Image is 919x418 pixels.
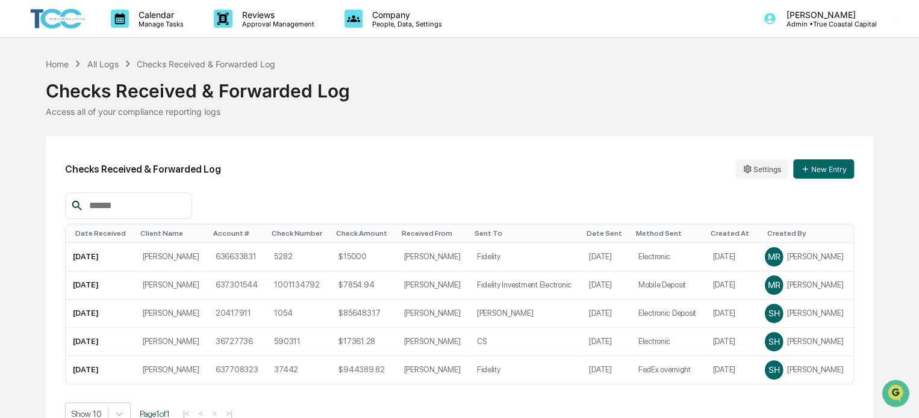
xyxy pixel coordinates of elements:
td: 637301544 [208,271,267,300]
td: [DATE] [66,356,135,384]
td: [DATE] [582,328,631,356]
div: Toggle SortBy [401,229,464,238]
div: Toggle SortBy [475,229,578,238]
td: Fidelity Investment Electronic [470,271,582,300]
p: Admin • True Coastal Capital [776,20,876,28]
span: SH [768,364,779,375]
td: Electronic Deposit [631,300,706,328]
a: Powered byPylon [85,203,146,213]
td: [DATE] [582,300,631,328]
span: Attestations [99,152,149,164]
td: [DATE] [66,300,135,328]
button: New Entry [793,159,854,179]
td: Fidelity [470,243,582,271]
span: SH [768,336,779,346]
div: Toggle SortBy [336,229,391,238]
p: Reviews [232,10,320,20]
div: All Logs [87,59,119,69]
div: Toggle SortBy [75,229,130,238]
td: [PERSON_NAME] [136,356,208,384]
div: Toggle SortBy [140,229,204,238]
td: [DATE] [582,356,631,384]
td: $944389.82 [331,356,396,384]
p: [PERSON_NAME] [776,10,876,20]
td: Electronic [631,243,706,271]
td: 5282 [267,243,331,271]
td: $15000 [331,243,396,271]
a: 🖐️Preclearance [7,147,83,168]
div: [PERSON_NAME] [765,276,846,294]
td: [PERSON_NAME] [136,300,208,328]
td: [DATE] [705,328,758,356]
div: Home [46,59,69,69]
td: $856483.17 [331,300,396,328]
p: Company [363,10,448,20]
td: 636633831 [208,243,267,271]
div: Access all of your compliance reporting logs [46,106,873,117]
div: Toggle SortBy [213,229,262,238]
td: 637708323 [208,356,267,384]
div: Checks Received & Forwarded Log [137,59,275,69]
td: 1054 [267,300,331,328]
div: [PERSON_NAME] [765,333,846,351]
td: [PERSON_NAME] [396,328,469,356]
div: 🖐️ [12,153,22,162]
h2: Checks Received & Forwarded Log [65,164,221,175]
div: Start new chat [41,92,198,104]
p: Manage Tasks [129,20,190,28]
span: MR [767,280,780,290]
td: Fidelity [470,356,582,384]
td: [PERSON_NAME] [136,328,208,356]
td: $17361.28 [331,328,396,356]
td: [PERSON_NAME] [136,243,208,271]
div: 🔎 [12,176,22,185]
div: Toggle SortBy [272,229,326,238]
div: [PERSON_NAME] [765,304,846,322]
td: 20417911 [208,300,267,328]
td: 1001134792 [267,271,331,300]
div: 🗄️ [87,153,97,162]
div: Toggle SortBy [767,229,849,238]
div: Checks Received & Forwarded Log [46,70,873,102]
span: Data Lookup [24,174,76,186]
p: People, Data, Settings [363,20,448,28]
td: [PERSON_NAME] [396,243,469,271]
td: 590311 [267,328,331,356]
td: 36727736 [208,328,267,356]
span: SH [768,308,779,318]
td: FedEx overnight [631,356,706,384]
td: [DATE] [705,356,758,384]
td: [PERSON_NAME] [396,356,469,384]
p: Calendar [129,10,190,20]
img: logo [29,7,87,31]
div: We're available if you need us! [41,104,152,114]
span: Preclearance [24,152,78,164]
p: How can we help? [12,25,219,45]
td: [DATE] [582,243,631,271]
a: 🗄️Attestations [83,147,154,168]
span: MR [767,251,780,262]
div: [PERSON_NAME] [765,248,846,266]
iframe: Open customer support [880,378,913,411]
td: [PERSON_NAME] [136,271,208,300]
td: [DATE] [705,271,758,300]
td: Electronic [631,328,706,356]
td: CS [470,328,582,356]
button: Settings [735,159,788,179]
td: [PERSON_NAME] [396,271,469,300]
td: $7854.94 [331,271,396,300]
input: Clear [31,55,199,67]
td: [PERSON_NAME] [470,300,582,328]
button: Start new chat [205,96,219,110]
p: Approval Management [232,20,320,28]
td: [DATE] [66,271,135,300]
div: Toggle SortBy [636,229,701,238]
td: [DATE] [582,271,631,300]
div: [PERSON_NAME] [765,361,846,379]
div: Toggle SortBy [587,229,626,238]
td: [DATE] [705,300,758,328]
td: [DATE] [66,328,135,356]
img: 1746055101610-c473b297-6a78-478c-a979-82029cc54cd1 [12,92,34,114]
